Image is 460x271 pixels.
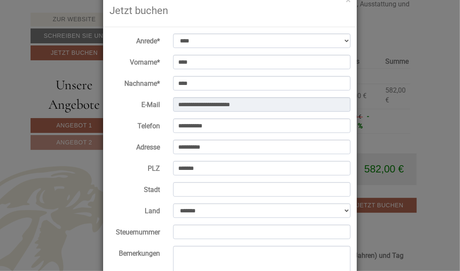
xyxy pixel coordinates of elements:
h3: Jetzt buchen [109,5,351,16]
label: Stadt [103,182,167,195]
label: PLZ [103,161,167,174]
label: Anrede* [103,34,167,46]
label: Nachname* [103,76,167,89]
label: Land [103,203,167,216]
label: Telefon [103,119,167,131]
label: Adresse [103,140,167,152]
label: Vorname* [103,55,167,68]
label: Steuernummer [103,225,167,237]
label: E-Mail [103,97,167,110]
label: Bemerkungen [103,246,167,259]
